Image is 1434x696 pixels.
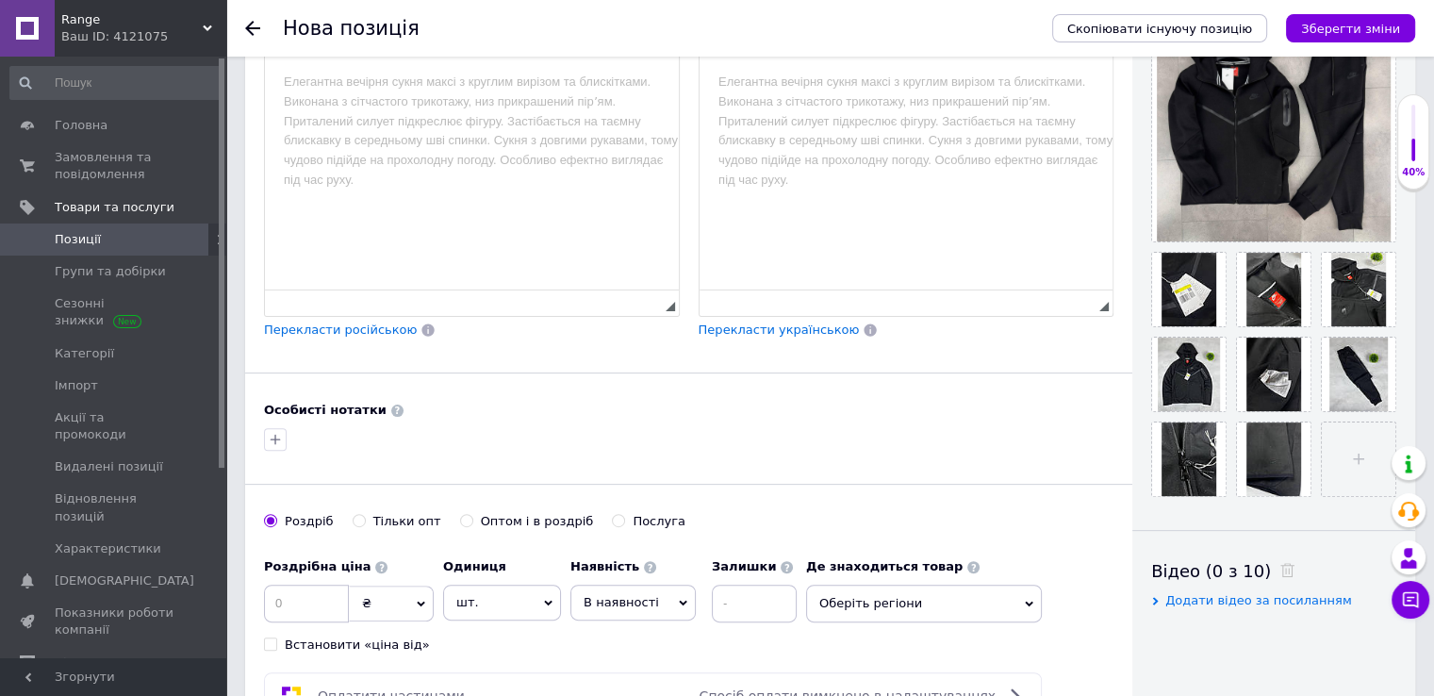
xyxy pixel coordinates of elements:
b: Одиниця [443,559,506,573]
span: Оберіть регіони [806,585,1042,622]
button: Скопіювати існуючу позицію [1052,14,1267,42]
b: Роздрібна ціна [264,559,371,573]
span: Видалені позиції [55,458,163,475]
span: шт. [443,585,561,621]
input: 0 [264,585,349,622]
b: Залишки [712,559,776,573]
span: Range [61,11,203,28]
iframe: Редактор, 3B97B4D5-B99A-4E2D-982E-7FCF384478F0 [700,54,1113,290]
div: Тільки опт [373,513,441,530]
div: Кiлькiсть символiв [652,296,665,314]
span: Акції та промокоди [55,409,174,443]
div: Послуга [633,513,685,530]
span: Відновлення позицій [55,490,174,524]
div: 40% Якість заповнення [1397,94,1429,190]
input: Пошук [9,66,223,100]
span: Характеристики [55,540,161,557]
span: Групи та добірки [55,263,166,280]
span: В наявності [584,595,659,609]
iframe: Редактор, D4294DCA-F5C2-449F-B54A-2C4242BF0A2C [265,54,679,290]
span: [DEMOGRAPHIC_DATA] [55,572,194,589]
span: Замовлення та повідомлення [55,149,174,183]
span: Головна [55,117,107,134]
span: Товари та послуги [55,199,174,216]
div: 40% [1398,166,1428,179]
span: Потягніть для зміни розмірів [666,302,675,311]
button: Чат з покупцем [1392,581,1429,619]
span: Перекласти українською [699,323,860,337]
span: Скопіювати існуючу позицію [1067,22,1252,36]
div: Повернутися назад [245,21,260,36]
button: Зберегти зміни [1286,14,1415,42]
div: Ваш ID: 4121075 [61,28,226,45]
span: Сезонні знижки [55,295,174,329]
div: Оптом і в роздріб [481,513,594,530]
span: Позиції [55,231,101,248]
span: Додати відео за посиланням [1165,593,1352,607]
h1: Нова позиція [283,17,420,40]
span: ₴ [362,596,371,610]
b: Наявність [570,559,639,573]
span: Відео (0 з 10) [1151,561,1271,581]
span: Імпорт [55,377,98,394]
span: Показники роботи компанії [55,605,174,638]
span: Відгуки [55,655,104,671]
div: Встановити «ціна від» [285,637,430,654]
i: Зберегти зміни [1301,22,1400,36]
b: Де знаходиться товар [806,559,963,573]
div: Кiлькiсть символiв [1087,296,1099,314]
span: Перекласти російською [264,323,417,337]
span: Потягніть для зміни розмірів [1099,302,1109,311]
b: Особисті нотатки [264,403,387,417]
div: Роздріб [285,513,334,530]
span: Категорії [55,345,114,362]
input: - [712,585,797,622]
